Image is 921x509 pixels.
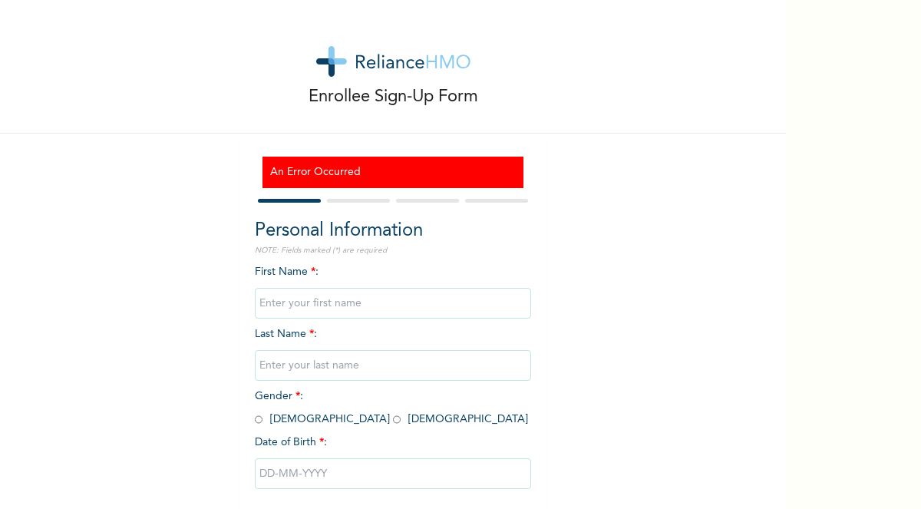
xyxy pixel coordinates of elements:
span: Last Name : [255,329,531,371]
p: NOTE: Fields marked (*) are required [255,245,531,256]
p: Enrollee Sign-Up Form [309,84,478,110]
span: Gender : [DEMOGRAPHIC_DATA] [DEMOGRAPHIC_DATA] [255,391,528,425]
h3: An Error Occurred [270,164,516,180]
input: Enter your last name [255,350,531,381]
input: Enter your first name [255,288,531,319]
span: Date of Birth : [255,435,327,451]
input: DD-MM-YYYY [255,458,531,489]
img: logo [316,46,470,77]
h2: Personal Information [255,217,531,245]
span: First Name : [255,266,531,309]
